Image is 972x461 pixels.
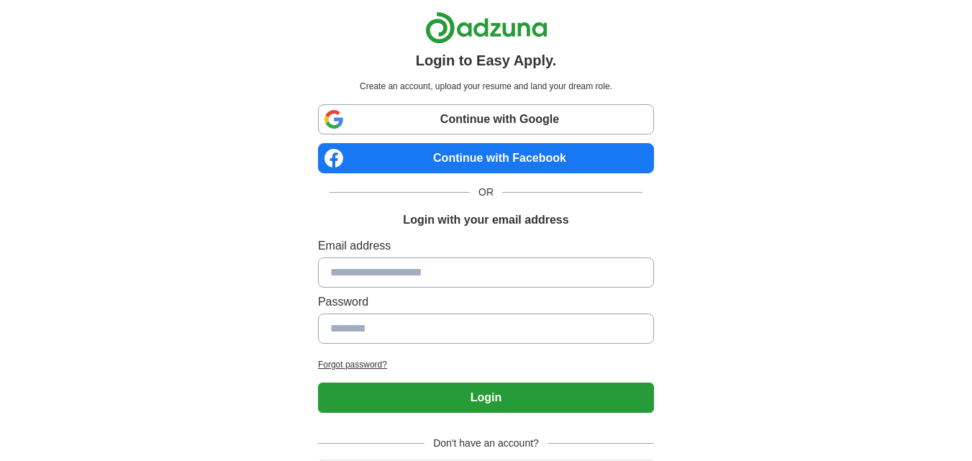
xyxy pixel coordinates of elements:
[318,237,654,255] label: Email address
[425,12,548,44] img: Adzuna logo
[470,185,502,200] span: OR
[318,104,654,134] a: Continue with Google
[403,211,568,229] h1: Login with your email address
[318,358,654,371] a: Forgot password?
[318,383,654,413] button: Login
[424,436,548,451] span: Don't have an account?
[318,143,654,173] a: Continue with Facebook
[318,293,654,311] label: Password
[416,50,557,71] h1: Login to Easy Apply.
[321,80,651,93] p: Create an account, upload your resume and land your dream role.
